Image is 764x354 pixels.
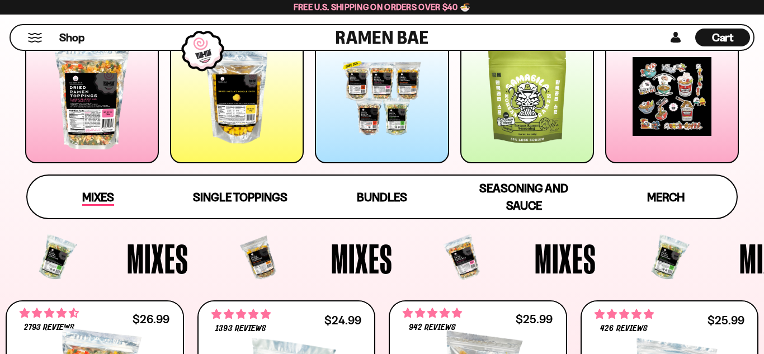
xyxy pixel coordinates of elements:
a: Single Toppings [169,176,312,218]
a: Mixes [27,176,169,218]
span: Single Toppings [193,190,287,204]
span: 4.76 stars [211,307,271,322]
span: Mixes [331,238,393,279]
span: 4.75 stars [403,306,462,320]
span: Mixes [535,238,596,279]
span: Mixes [127,238,188,279]
span: 426 reviews [600,324,647,333]
div: Cart [695,25,750,50]
div: $24.99 [324,315,361,325]
button: Mobile Menu Trigger [27,33,43,43]
a: Seasoning and Sauce [453,176,595,218]
span: 4.76 stars [595,307,654,322]
div: $26.99 [133,314,169,324]
a: Merch [595,176,737,218]
div: $25.99 [516,314,553,324]
span: Bundles [357,190,407,204]
div: $25.99 [708,315,744,325]
span: 2793 reviews [24,323,74,332]
span: 1393 reviews [215,324,266,333]
span: Free U.S. Shipping on Orders over $40 🍜 [294,2,471,12]
span: Seasoning and Sauce [479,181,568,213]
a: Bundles [311,176,453,218]
span: Merch [647,190,685,204]
span: Mixes [82,190,114,206]
span: 942 reviews [409,323,456,332]
a: Shop [59,29,84,46]
span: 4.68 stars [20,306,79,320]
span: Shop [59,30,84,45]
span: Cart [712,31,734,44]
